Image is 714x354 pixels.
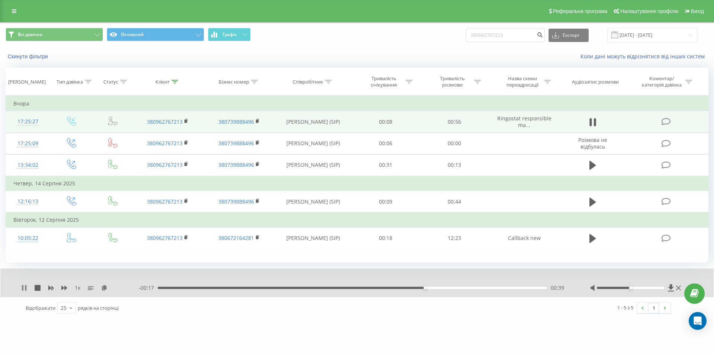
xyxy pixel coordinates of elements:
[274,154,351,176] td: [PERSON_NAME] (SIP)
[420,111,488,133] td: 00:56
[147,140,183,147] a: 380962767213
[147,234,183,241] a: 380962767213
[424,286,427,289] div: Accessibility label
[497,115,551,129] span: Ringostat responsible ma...
[293,79,323,85] div: Співробітник
[420,154,488,176] td: 00:13
[620,8,678,14] span: Налаштування профілю
[617,304,633,311] div: 1 - 5 з 5
[420,191,488,213] td: 00:44
[502,75,542,88] div: Назва схеми переадресації
[6,53,52,60] button: Скинути фільтри
[364,75,404,88] div: Тривалість очікування
[57,79,83,85] div: Тип дзвінка
[147,118,183,125] a: 380962767213
[351,227,420,249] td: 00:18
[6,28,103,41] button: Всі дзвінки
[218,234,254,241] a: 380672164281
[6,96,708,111] td: Вчора
[466,29,545,42] input: Пошук за номером
[218,118,254,125] a: 380739888496
[572,79,619,85] div: Аудіозапис розмови
[208,28,251,41] button: Графік
[13,158,42,172] div: 13:34:02
[420,133,488,154] td: 00:00
[629,286,632,289] div: Accessibility label
[489,227,560,249] td: Callback new
[432,75,472,88] div: Тривалість розмови
[691,8,704,14] span: Вихід
[8,79,46,85] div: [PERSON_NAME]
[274,133,351,154] td: [PERSON_NAME] (SIP)
[351,154,420,176] td: 00:31
[107,28,204,41] button: Основний
[218,161,254,168] a: 380739888496
[351,111,420,133] td: 00:08
[13,194,42,209] div: 12:16:13
[578,136,607,150] span: Розмова не відбулась
[6,176,708,191] td: Четвер, 14 Серпня 2025
[147,198,183,205] a: 380962767213
[75,284,80,292] span: 1 x
[155,79,170,85] div: Клієнт
[351,133,420,154] td: 00:06
[139,284,158,292] span: - 00:17
[580,53,708,60] a: Коли дані можуть відрізнятися вiд інших систем
[13,136,42,151] div: 17:25:09
[218,140,254,147] a: 380739888496
[147,161,183,168] a: 380962767213
[553,8,608,14] span: Реферальна програма
[13,114,42,129] div: 17:25:27
[103,79,118,85] div: Статус
[648,303,659,313] a: 1
[222,32,237,37] span: Графік
[18,32,42,38] span: Всі дзвінки
[218,198,254,205] a: 380739888496
[13,231,42,246] div: 10:05:22
[549,29,589,42] button: Експорт
[551,284,564,292] span: 00:39
[351,191,420,213] td: 00:09
[6,212,708,227] td: Вівторок, 12 Серпня 2025
[26,305,55,311] span: Відображати
[274,191,351,213] td: [PERSON_NAME] (SIP)
[274,227,351,249] td: [PERSON_NAME] (SIP)
[640,75,684,88] div: Коментар/категорія дзвінка
[61,304,67,312] div: 25
[274,111,351,133] td: [PERSON_NAME] (SIP)
[689,312,707,330] div: Open Intercom Messenger
[78,305,119,311] span: рядків на сторінці
[420,227,488,249] td: 12:23
[219,79,249,85] div: Бізнес номер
